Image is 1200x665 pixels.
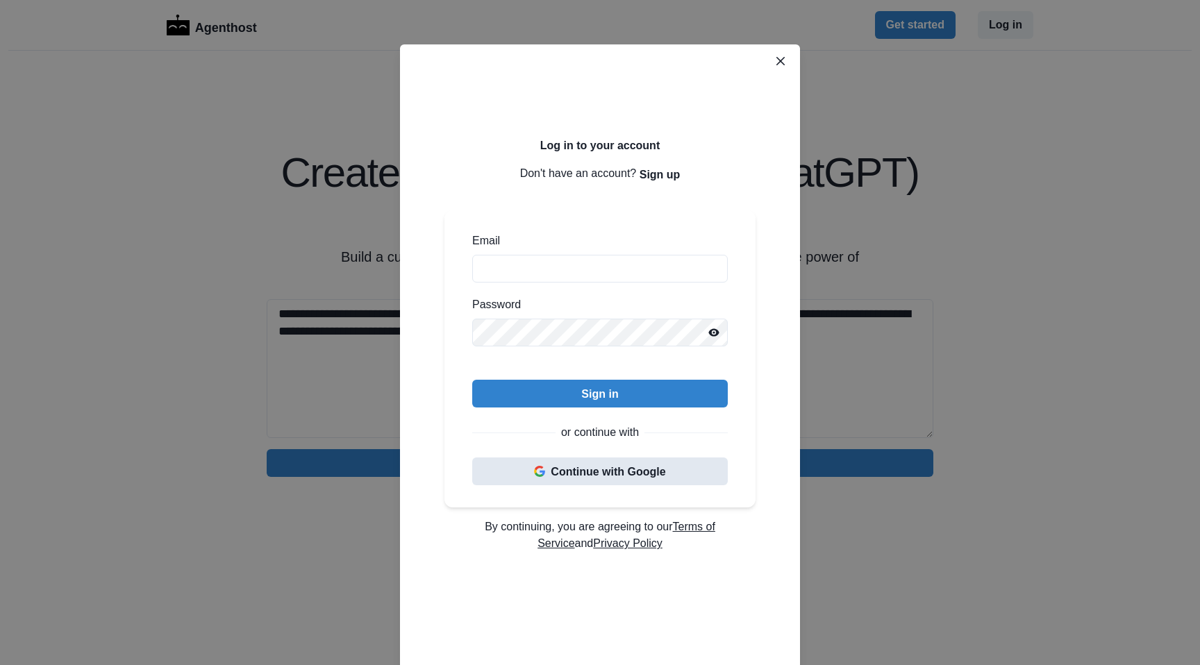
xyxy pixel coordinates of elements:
[444,160,756,188] p: Don't have an account?
[537,521,715,549] a: Terms of Service
[472,380,728,407] button: Sign in
[444,519,756,552] p: By continuing, you are agreeing to our and
[769,50,792,72] button: Close
[593,537,662,549] a: Privacy Policy
[472,233,719,249] label: Email
[561,424,639,441] p: or continue with
[444,139,756,152] h2: Log in to your account
[640,160,681,188] button: Sign up
[472,296,719,313] label: Password
[472,457,728,485] button: Continue with Google
[700,319,728,346] button: Reveal password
